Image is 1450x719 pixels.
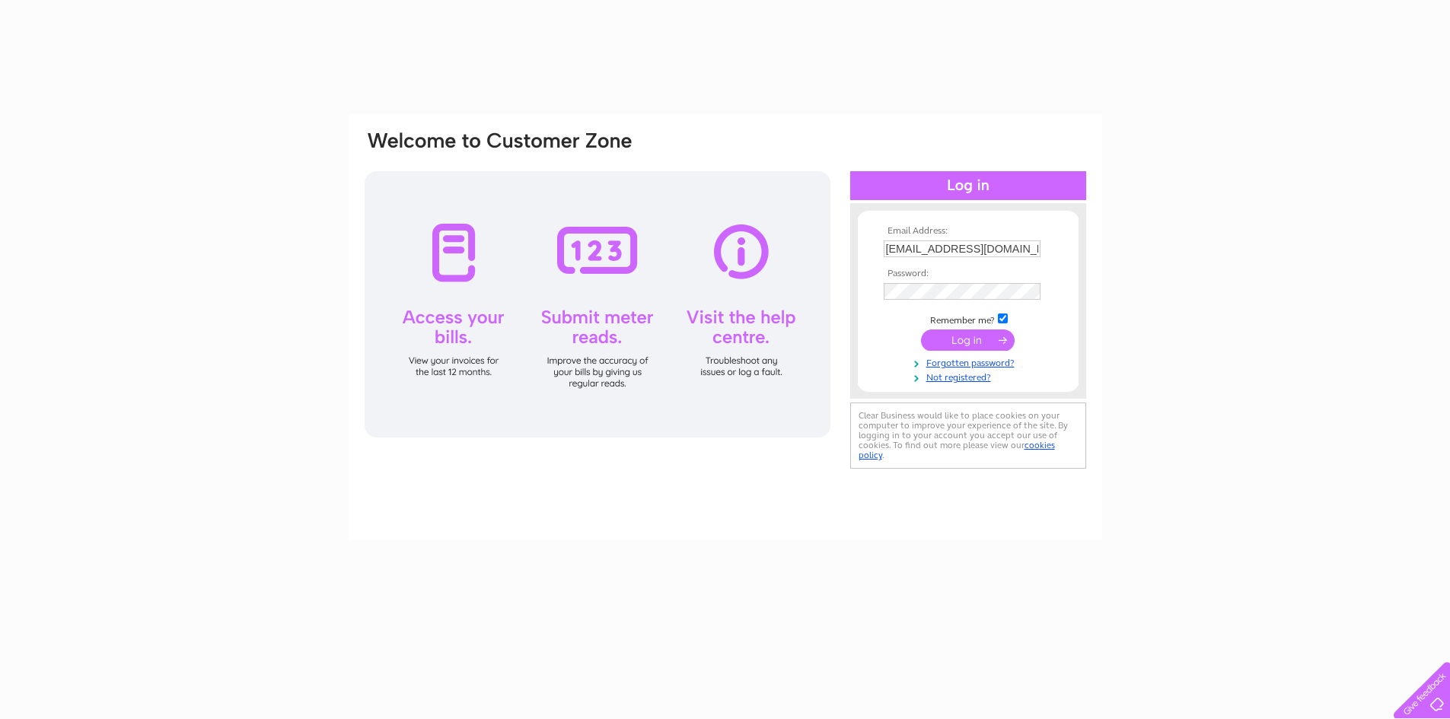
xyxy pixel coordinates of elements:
input: Submit [921,329,1015,351]
div: Clear Business would like to place cookies on your computer to improve your experience of the sit... [850,402,1086,469]
a: Not registered? [884,369,1056,383]
a: Forgotten password? [884,355,1056,369]
th: Password: [880,269,1056,279]
th: Email Address: [880,226,1056,237]
a: cookies policy [859,440,1055,460]
td: Remember me? [880,311,1056,326]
